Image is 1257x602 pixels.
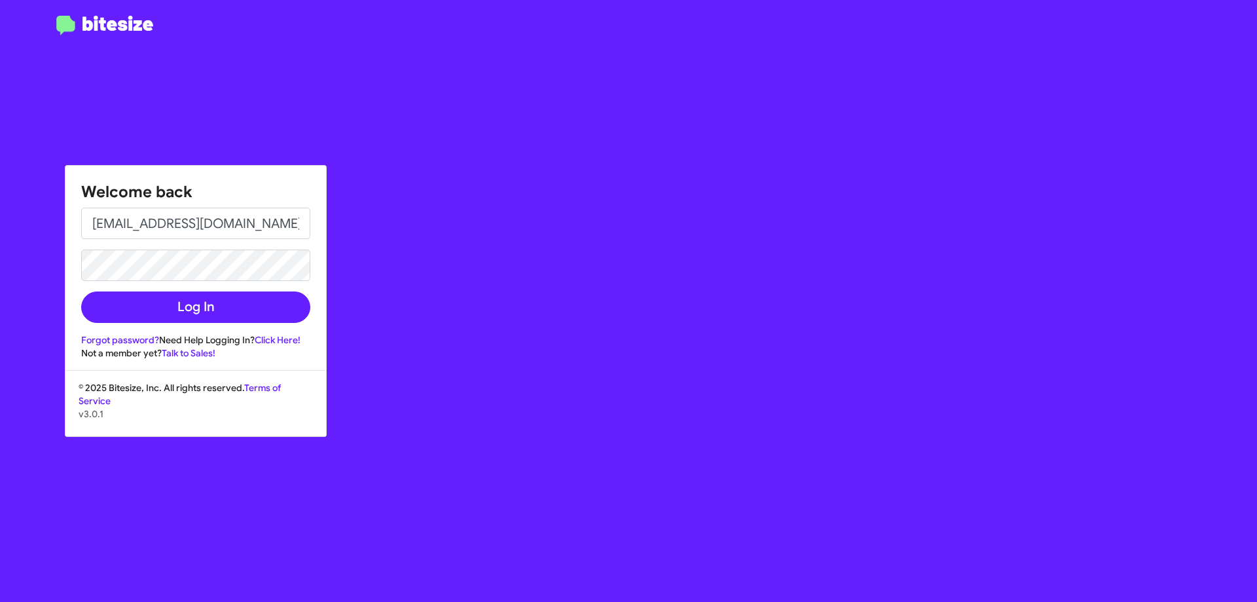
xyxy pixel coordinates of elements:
[81,181,310,202] h1: Welcome back
[162,347,215,359] a: Talk to Sales!
[65,381,326,436] div: © 2025 Bitesize, Inc. All rights reserved.
[81,347,310,360] div: Not a member yet?
[81,334,159,346] a: Forgot password?
[81,208,310,239] input: Email address
[81,333,310,347] div: Need Help Logging In?
[255,334,301,346] a: Click Here!
[81,292,310,323] button: Log In
[79,407,313,421] p: v3.0.1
